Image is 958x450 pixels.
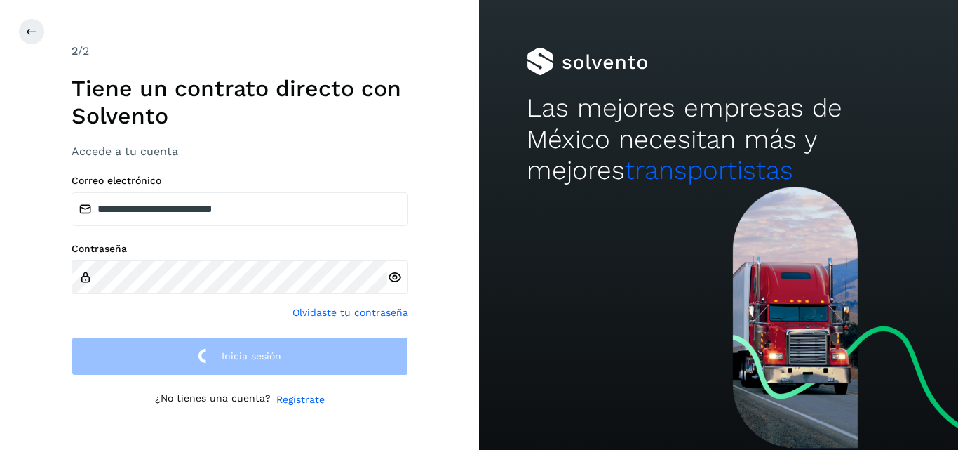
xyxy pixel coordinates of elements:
[222,351,281,361] span: Inicia sesión
[72,337,408,376] button: Inicia sesión
[72,43,408,60] div: /2
[276,392,325,407] a: Regístrate
[292,305,408,320] a: Olvidaste tu contraseña
[625,155,793,185] span: transportistas
[72,145,408,158] h3: Accede a tu cuenta
[72,243,408,255] label: Contraseña
[72,44,78,58] span: 2
[155,392,271,407] p: ¿No tienes una cuenta?
[527,93,910,186] h2: Las mejores empresas de México necesitan más y mejores
[72,175,408,187] label: Correo electrónico
[72,75,408,129] h1: Tiene un contrato directo con Solvento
